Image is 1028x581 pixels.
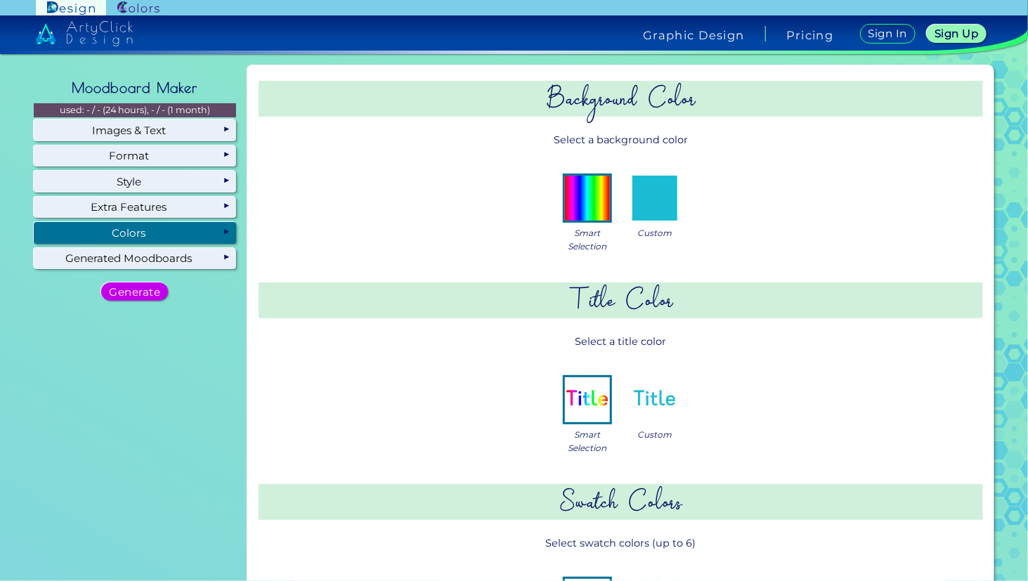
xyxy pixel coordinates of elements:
p: Select swatch colors (up to 6) [259,530,984,556]
h5: Generate [112,287,157,296]
p: used: - / - (24 hours), - / - (1 month) [34,103,236,117]
h5: Sign In [871,29,906,39]
img: col_bg_custom.jpg [632,176,677,221]
img: artyclick_design_logo_white_combined_path.svg [36,21,133,46]
h4: Graphic Design [643,30,744,41]
h2: Title Color [259,282,984,318]
div: Colors [34,222,236,243]
span: Smart Selection [568,226,606,253]
div: Images & Text [34,119,236,141]
a: Sign Up [930,25,983,42]
a: Pricing [786,30,833,41]
a: Sign In [863,25,913,43]
h2: Background Color [259,81,984,117]
span: Custom [637,226,672,240]
h2: Swatch Colors [259,484,984,520]
img: ArtyClick Colors logo [117,1,160,15]
span: Smart Selection [568,428,606,455]
div: Extra Features [34,197,236,218]
img: col_title_auto.jpg [565,377,610,422]
p: Select a background color [259,127,984,153]
div: Format [34,145,236,167]
span: Custom [637,428,672,441]
h2: Moodboard Maker [65,72,205,103]
img: col_title_custom.jpg [632,377,677,422]
img: col_bg_auto.jpg [565,176,610,221]
h5: Sign Up [937,29,977,39]
p: Select a title color [259,329,984,355]
div: Style [34,171,236,192]
div: Generated Moodboards [34,248,236,269]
